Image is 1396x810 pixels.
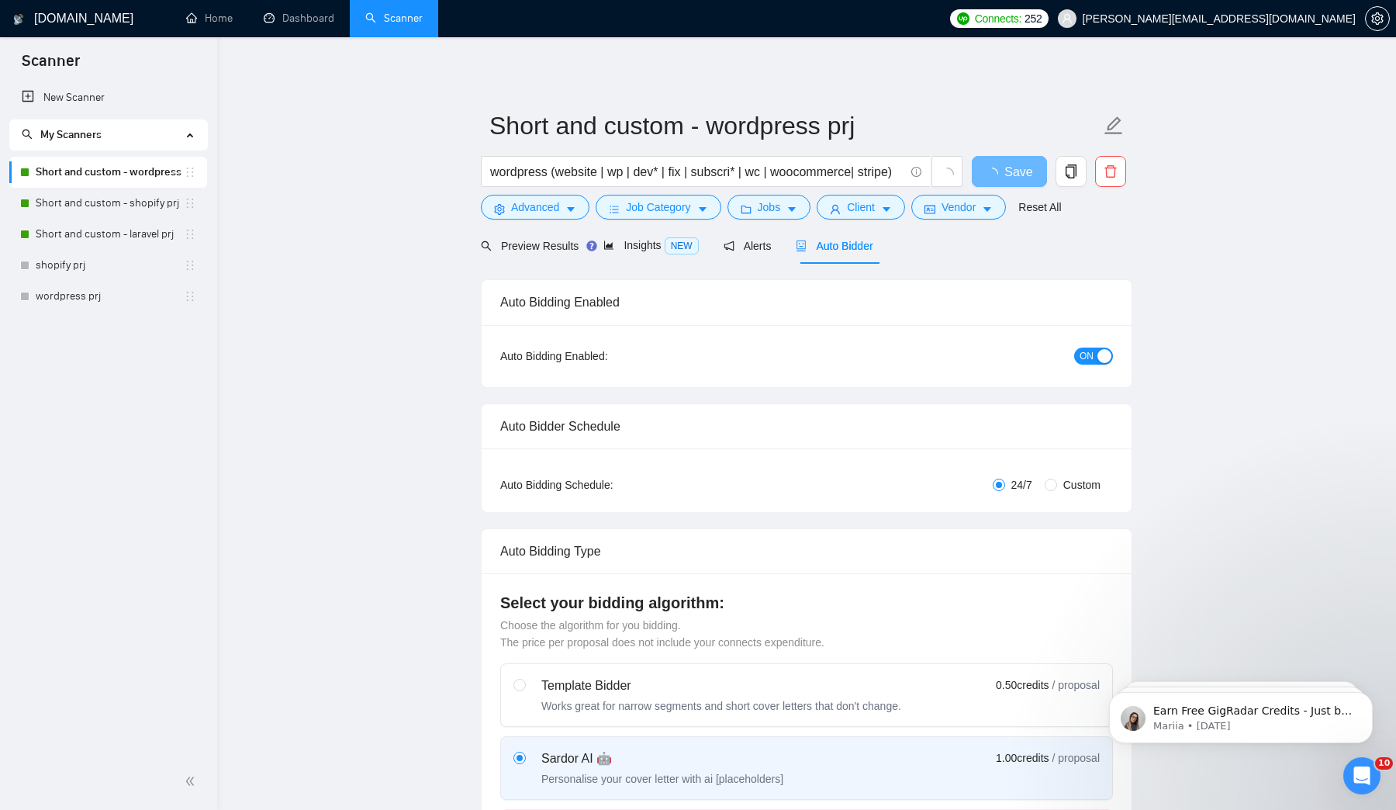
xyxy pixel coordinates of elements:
[975,10,1021,27] span: Connects:
[924,203,935,215] span: idcard
[1365,12,1390,25] a: setting
[9,219,207,250] li: Short and custom - laravel prj
[1056,156,1087,187] button: copy
[603,239,698,251] span: Insights
[565,203,576,215] span: caret-down
[996,677,1049,694] span: 0.50 credits
[1086,659,1396,768] iframe: Intercom notifications message
[1057,476,1107,493] span: Custom
[1025,10,1042,27] span: 252
[697,203,708,215] span: caret-down
[741,203,752,215] span: folder
[490,162,904,182] input: Search Freelance Jobs...
[264,12,334,25] a: dashboardDashboard
[9,250,207,281] li: shopify prj
[758,199,781,216] span: Jobs
[1052,677,1100,693] span: / proposal
[481,240,579,252] span: Preview Results
[847,199,875,216] span: Client
[881,203,892,215] span: caret-down
[942,199,976,216] span: Vendor
[500,476,704,493] div: Auto Bidding Schedule:
[9,188,207,219] li: Short and custom - shopify prj
[817,195,905,220] button: userClientcaret-down
[972,156,1047,187] button: Save
[796,240,872,252] span: Auto Bidder
[186,12,233,25] a: homeHome
[500,280,1113,324] div: Auto Bidding Enabled
[1104,116,1124,136] span: edit
[1056,164,1086,178] span: copy
[1004,162,1032,182] span: Save
[796,241,807,251] span: robot
[541,698,901,714] div: Works great for narrow segments and short cover letters that don't change.
[724,240,772,252] span: Alerts
[986,168,1004,180] span: loading
[830,203,841,215] span: user
[596,195,720,220] button: barsJob Categorycaret-down
[489,106,1101,145] input: Scanner name...
[9,82,207,113] li: New Scanner
[1018,199,1061,216] a: Reset All
[36,281,184,312] a: wordpress prj
[481,241,492,251] span: search
[36,188,184,219] a: Short and custom - shopify prj
[911,195,1006,220] button: idcardVendorcaret-down
[511,199,559,216] span: Advanced
[9,281,207,312] li: wordpress prj
[786,203,797,215] span: caret-down
[609,203,620,215] span: bars
[585,239,599,253] div: Tooltip anchor
[1095,156,1126,187] button: delete
[1375,757,1393,770] span: 10
[500,529,1113,573] div: Auto Bidding Type
[1365,6,1390,31] button: setting
[22,82,195,113] a: New Scanner
[22,128,102,141] span: My Scanners
[1080,348,1094,365] span: ON
[727,195,811,220] button: folderJobscaret-down
[36,219,184,250] a: Short and custom - laravel prj
[184,228,196,241] span: holder
[957,12,969,25] img: upwork-logo.png
[541,771,783,787] div: Personalise your cover letter with ai [placeholders]
[940,168,954,182] span: loading
[494,203,505,215] span: setting
[996,749,1049,767] span: 1.00 credits
[1052,750,1100,766] span: / proposal
[40,128,102,141] span: My Scanners
[911,167,921,177] span: info-circle
[541,677,901,695] div: Template Bidder
[541,749,783,768] div: Sardor AI 🤖
[500,348,704,365] div: Auto Bidding Enabled:
[13,7,24,32] img: logo
[184,166,196,178] span: holder
[1366,12,1389,25] span: setting
[1343,757,1380,794] iframe: Intercom live chat
[185,774,200,789] span: double-left
[500,404,1113,448] div: Auto Bidder Schedule
[365,12,423,25] a: searchScanner
[626,199,690,216] span: Job Category
[1096,164,1125,178] span: delete
[9,157,207,188] li: Short and custom - wordpress prj
[36,157,184,188] a: Short and custom - wordpress prj
[500,592,1113,614] h4: Select your bidding algorithm:
[603,240,614,251] span: area-chart
[9,50,92,82] span: Scanner
[184,259,196,272] span: holder
[36,250,184,281] a: shopify prj
[1062,13,1073,24] span: user
[724,241,734,251] span: notification
[665,237,699,254] span: NEW
[500,619,824,649] span: Choose the algorithm for you bidding. The price per proposal does not include your connects expen...
[982,203,993,215] span: caret-down
[184,290,196,303] span: holder
[1005,476,1038,493] span: 24/7
[481,195,589,220] button: settingAdvancedcaret-down
[22,129,33,140] span: search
